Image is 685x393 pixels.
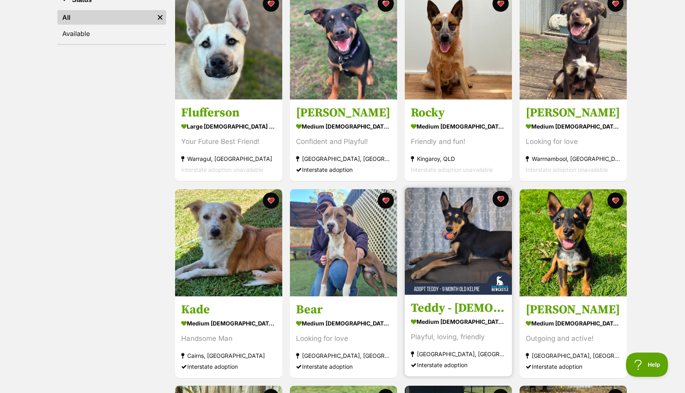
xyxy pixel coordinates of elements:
button: favourite [607,192,624,209]
div: medium [DEMOGRAPHIC_DATA] Dog [296,121,391,133]
div: Interstate adoption [411,359,506,370]
div: Friendly and fun! [411,137,506,148]
a: [PERSON_NAME] medium [DEMOGRAPHIC_DATA] Dog Confident and Playful! [GEOGRAPHIC_DATA], [GEOGRAPHIC... [290,99,397,182]
div: medium [DEMOGRAPHIC_DATA] Dog [411,121,506,133]
a: Teddy - [DEMOGRAPHIC_DATA] Kelpie medium [DEMOGRAPHIC_DATA] Dog Playful, loving, friendly [GEOGRA... [405,294,512,376]
div: Interstate adoption [296,165,391,175]
button: favourite [378,192,394,209]
button: favourite [263,192,279,209]
div: Your Future Best Friend! [181,137,276,148]
h3: Teddy - [DEMOGRAPHIC_DATA] Kelpie [411,300,506,316]
div: large [DEMOGRAPHIC_DATA] Dog [181,121,276,133]
div: medium [DEMOGRAPHIC_DATA] Dog [181,317,276,329]
div: medium [DEMOGRAPHIC_DATA] Dog [526,317,621,329]
div: Status [57,8,166,44]
a: Kade medium [DEMOGRAPHIC_DATA] Dog Handsome Man Cairns, [GEOGRAPHIC_DATA] Interstate adoption fav... [175,296,282,378]
div: Interstate adoption [181,361,276,372]
iframe: Help Scout Beacon - Open [626,353,669,377]
div: Interstate adoption [296,361,391,372]
a: [PERSON_NAME] medium [DEMOGRAPHIC_DATA] Dog Outgoing and active! [GEOGRAPHIC_DATA], [GEOGRAPHIC_D... [520,296,627,378]
div: Kingaroy, QLD [411,154,506,165]
h3: Rocky [411,106,506,121]
a: Bear medium [DEMOGRAPHIC_DATA] Dog Looking for love [GEOGRAPHIC_DATA], [GEOGRAPHIC_DATA] Intersta... [290,296,397,378]
img: Teddy - 9 Month Old Kelpie [405,188,512,295]
span: Interstate adoption unavailable [411,167,493,173]
h3: [PERSON_NAME] [296,106,391,121]
div: Outgoing and active! [526,333,621,344]
span: Interstate adoption unavailable [181,167,263,173]
div: Warrnambool, [GEOGRAPHIC_DATA] [526,154,621,165]
div: Confident and Playful! [296,137,391,148]
a: Rocky medium [DEMOGRAPHIC_DATA] Dog Friendly and fun! Kingaroy, QLD Interstate adoption unavailab... [405,99,512,182]
button: favourite [493,191,509,207]
div: [GEOGRAPHIC_DATA], [GEOGRAPHIC_DATA] [296,350,391,361]
a: Remove filter [154,10,166,25]
img: Bear [290,189,397,296]
a: [PERSON_NAME] medium [DEMOGRAPHIC_DATA] Dog Looking for love Warrnambool, [GEOGRAPHIC_DATA] Inter... [520,99,627,182]
img: Dean [520,189,627,296]
h3: [PERSON_NAME] [526,302,621,317]
h3: Bear [296,302,391,317]
h3: Flufferson [181,106,276,121]
a: Flufferson large [DEMOGRAPHIC_DATA] Dog Your Future Best Friend! Warragul, [GEOGRAPHIC_DATA] Inte... [175,99,282,182]
div: Handsome Man [181,333,276,344]
div: Interstate adoption [526,361,621,372]
div: [GEOGRAPHIC_DATA], [GEOGRAPHIC_DATA] [526,350,621,361]
img: Kade [175,189,282,296]
div: Cairns, [GEOGRAPHIC_DATA] [181,350,276,361]
div: Looking for love [296,333,391,344]
div: [GEOGRAPHIC_DATA], [GEOGRAPHIC_DATA] [411,349,506,359]
h3: [PERSON_NAME] [526,106,621,121]
span: Interstate adoption unavailable [526,167,608,173]
div: Playful, loving, friendly [411,332,506,342]
a: All [57,10,154,25]
div: Looking for love [526,137,621,148]
div: medium [DEMOGRAPHIC_DATA] Dog [526,121,621,133]
div: medium [DEMOGRAPHIC_DATA] Dog [296,317,391,329]
a: Available [57,26,166,41]
h3: Kade [181,302,276,317]
div: medium [DEMOGRAPHIC_DATA] Dog [411,316,506,327]
div: Warragul, [GEOGRAPHIC_DATA] [181,154,276,165]
div: [GEOGRAPHIC_DATA], [GEOGRAPHIC_DATA] [296,154,391,165]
